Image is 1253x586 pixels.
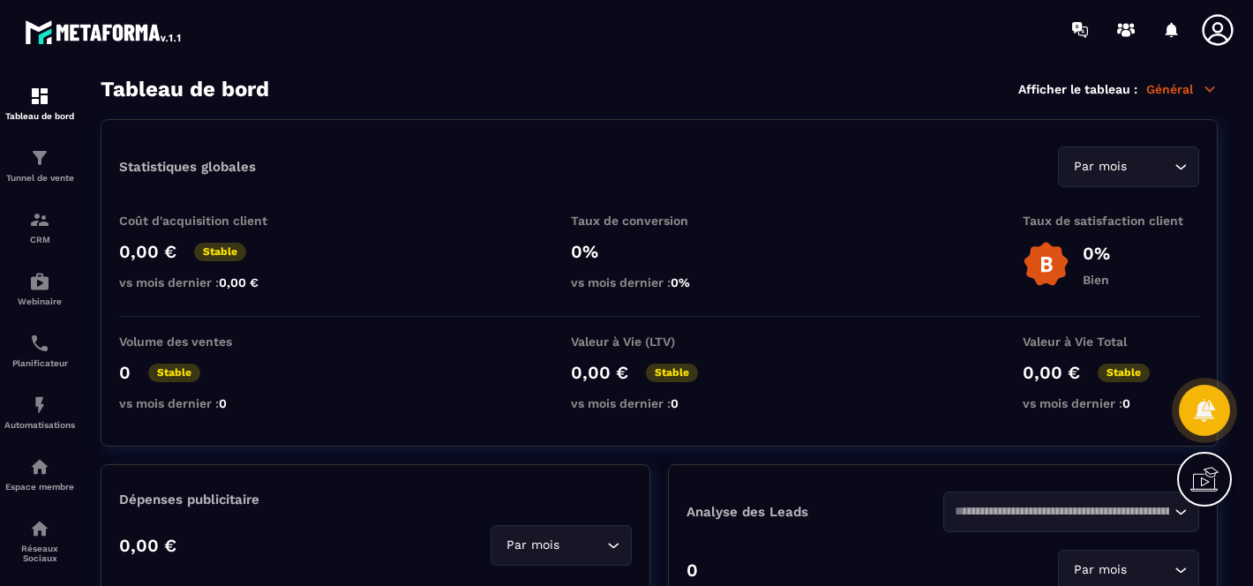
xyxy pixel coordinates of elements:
input: Search for option [1130,157,1170,177]
a: formationformationCRM [4,196,75,258]
p: Bien [1083,273,1110,287]
p: Coût d'acquisition client [119,214,296,228]
div: Search for option [491,525,632,566]
p: Général [1146,81,1218,97]
span: Par mois [1069,157,1130,177]
p: Taux de satisfaction client [1023,214,1199,228]
p: Stable [646,364,698,382]
a: formationformationTunnel de vente [4,134,75,196]
p: 0,00 € [571,362,628,383]
span: 0 [1122,396,1130,410]
a: schedulerschedulerPlanificateur [4,319,75,381]
span: 0 [219,396,227,410]
p: Stable [1098,364,1150,382]
a: social-networksocial-networkRéseaux Sociaux [4,505,75,576]
p: Automatisations [4,420,75,430]
p: 0 [687,560,698,581]
p: vs mois dernier : [119,275,296,289]
img: b-badge-o.b3b20ee6.svg [1023,241,1069,288]
span: 0% [671,275,690,289]
p: Planificateur [4,358,75,368]
img: formation [29,86,50,107]
span: 0 [671,396,679,410]
p: Valeur à Vie Total [1023,334,1199,349]
img: automations [29,456,50,477]
p: Stable [148,364,200,382]
input: Search for option [1130,560,1170,580]
a: automationsautomationsWebinaire [4,258,75,319]
a: automationsautomationsAutomatisations [4,381,75,443]
input: Search for option [563,536,603,555]
img: social-network [29,518,50,539]
p: vs mois dernier : [119,396,296,410]
p: Espace membre [4,482,75,492]
input: Search for option [955,502,1171,522]
span: 0,00 € [219,275,259,289]
p: Tableau de bord [4,111,75,121]
p: Volume des ventes [119,334,296,349]
img: scheduler [29,333,50,354]
p: Tunnel de vente [4,173,75,183]
img: automations [29,394,50,416]
p: 0,00 € [119,535,176,556]
p: 0,00 € [1023,362,1080,383]
p: Stable [194,243,246,261]
p: Webinaire [4,297,75,306]
div: Search for option [1058,146,1199,187]
p: Statistiques globales [119,159,256,175]
p: vs mois dernier : [1023,396,1199,410]
p: 0 [119,362,131,383]
p: Valeur à Vie (LTV) [571,334,747,349]
div: Search for option [943,492,1200,532]
p: 0% [571,241,747,262]
p: Réseaux Sociaux [4,544,75,563]
a: automationsautomationsEspace membre [4,443,75,505]
p: 0,00 € [119,241,176,262]
a: formationformationTableau de bord [4,72,75,134]
p: Afficher le tableau : [1018,82,1137,96]
img: logo [25,16,184,48]
p: vs mois dernier : [571,396,747,410]
p: Analyse des Leads [687,504,943,520]
img: formation [29,147,50,169]
p: Dépenses publicitaire [119,492,632,507]
h3: Tableau de bord [101,77,269,101]
img: automations [29,271,50,292]
p: CRM [4,235,75,244]
span: Par mois [502,536,563,555]
img: formation [29,209,50,230]
p: Taux de conversion [571,214,747,228]
p: 0% [1083,243,1110,264]
span: Par mois [1069,560,1130,580]
p: vs mois dernier : [571,275,747,289]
